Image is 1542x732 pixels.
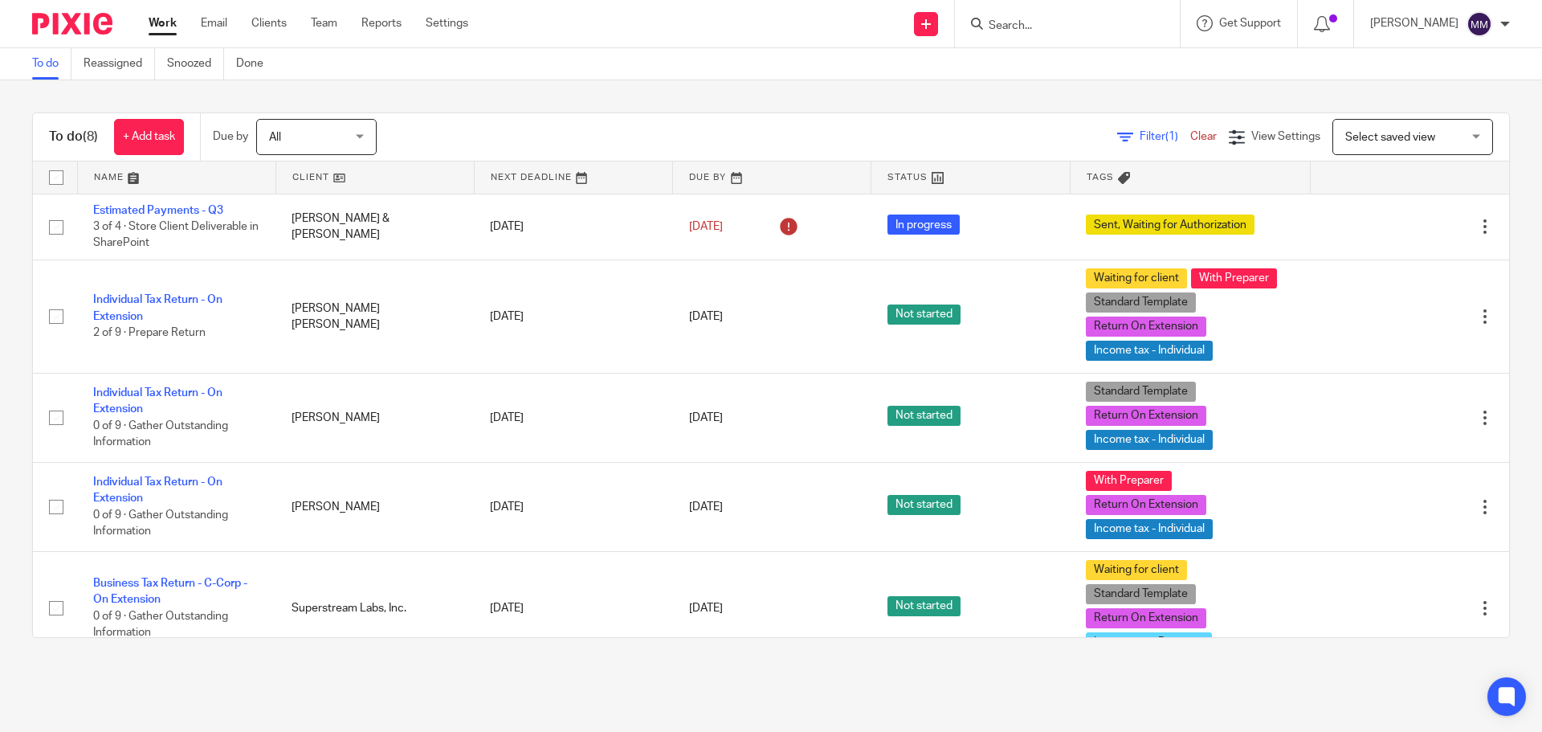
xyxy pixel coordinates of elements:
a: Settings [426,15,468,31]
span: Return On Extension [1086,495,1206,515]
td: [PERSON_NAME] & [PERSON_NAME] [275,194,474,260]
span: In progress [887,215,960,235]
a: Clear [1190,131,1217,142]
td: [PERSON_NAME] [275,462,474,551]
span: Standard Template [1086,382,1196,402]
span: Select saved view [1345,132,1435,143]
span: All [269,132,281,143]
span: Income tax - Individual [1086,519,1213,539]
td: [PERSON_NAME] [275,373,474,462]
span: Waiting for client [1086,560,1187,580]
td: [DATE] [474,373,672,462]
span: 0 of 9 · Gather Outstanding Information [93,420,228,448]
span: [DATE] [689,311,723,322]
a: Individual Tax Return - On Extension [93,294,222,321]
span: [DATE] [689,603,723,614]
span: Standard Template [1086,292,1196,313]
span: Not started [887,305,961,325]
a: Snoozed [167,48,224,80]
a: Estimated Payments - Q3 [93,205,223,216]
img: svg%3E [1467,11,1492,37]
a: Individual Tax Return - On Extension [93,387,222,415]
span: Waiting for client [1086,268,1187,288]
td: Superstream Labs, Inc. [275,551,474,665]
a: Team [311,15,337,31]
span: Get Support [1219,18,1281,29]
span: Return On Extension [1086,317,1206,337]
td: [DATE] [474,260,672,373]
span: View Settings [1251,131,1320,142]
span: With Preparer [1086,471,1172,491]
a: Reassigned [84,48,155,80]
span: With Preparer [1191,268,1277,288]
span: [DATE] [689,221,723,232]
span: 0 of 9 · Gather Outstanding Information [93,509,228,538]
a: Business Tax Return - C-Corp - On Extension [93,578,247,605]
span: Not started [887,596,961,616]
td: [DATE] [474,551,672,665]
span: Not started [887,495,961,515]
a: Work [149,15,177,31]
span: Income tax - Business [1086,632,1212,652]
span: Not started [887,406,961,426]
h1: To do [49,129,98,145]
p: Due by [213,129,248,145]
a: + Add task [114,119,184,155]
span: 2 of 9 · Prepare Return [93,327,206,338]
span: Sent, Waiting for Authorization [1086,215,1254,235]
a: To do [32,48,71,80]
span: Standard Template [1086,584,1196,604]
span: 3 of 4 · Store Client Deliverable in SharePoint [93,221,259,249]
span: (1) [1165,131,1178,142]
span: [DATE] [689,412,723,423]
a: Individual Tax Return - On Extension [93,476,222,504]
a: Email [201,15,227,31]
img: Pixie [32,13,112,35]
a: Reports [361,15,402,31]
td: [DATE] [474,462,672,551]
a: Done [236,48,275,80]
input: Search [987,19,1132,34]
a: Clients [251,15,287,31]
span: Filter [1140,131,1190,142]
span: [DATE] [689,501,723,513]
span: Income tax - Individual [1086,430,1213,450]
span: (8) [83,130,98,143]
span: Return On Extension [1086,608,1206,628]
span: Tags [1087,173,1114,182]
td: [DATE] [474,194,672,260]
p: [PERSON_NAME] [1370,15,1458,31]
span: 0 of 9 · Gather Outstanding Information [93,611,228,639]
span: Return On Extension [1086,406,1206,426]
span: Income tax - Individual [1086,341,1213,361]
td: [PERSON_NAME] [PERSON_NAME] [275,260,474,373]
